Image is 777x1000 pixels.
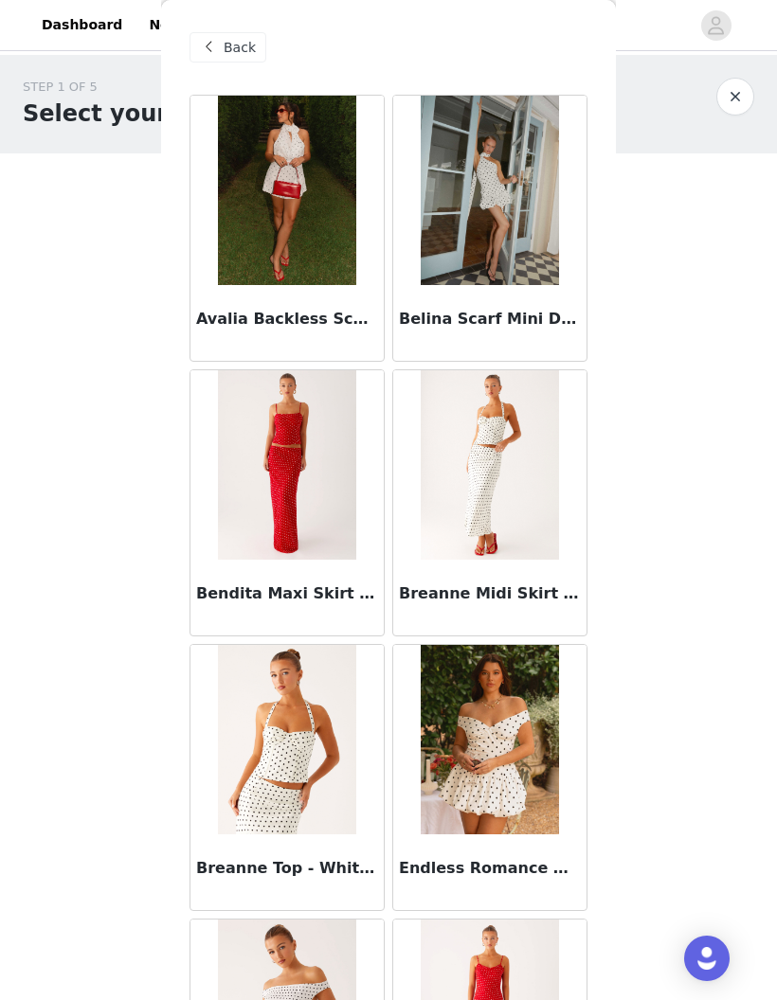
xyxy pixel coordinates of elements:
[684,936,730,981] div: Open Intercom Messenger
[196,582,378,605] h3: Bendita Maxi Skirt - Red Polka Dot
[196,308,378,330] h3: Avalia Backless Scarf Mini Dress - White Polka Dot
[30,4,134,46] a: Dashboard
[707,10,725,41] div: avatar
[23,97,262,131] h1: Select your styles!
[218,645,355,834] img: Breanne Top - White Polka Dot
[421,370,558,560] img: Breanne Midi Skirt - White Polka Dot
[218,370,355,560] img: Bendita Maxi Skirt - Red Polka Dot
[421,645,558,834] img: Endless Romance Off Shoulder Mini Dress - White Polka Dot
[196,857,378,880] h3: Breanne Top - White Polka Dot
[421,96,558,285] img: Belina Scarf Mini Dress - White Polkadot
[224,38,256,58] span: Back
[137,4,231,46] a: Networks
[23,78,262,97] div: STEP 1 OF 5
[218,96,355,285] img: Avalia Backless Scarf Mini Dress - White Polka Dot
[399,857,581,880] h3: Endless Romance Off Shoulder Mini Dress - White Polka Dot
[399,582,581,605] h3: Breanne Midi Skirt - White Polka Dot
[399,308,581,330] h3: Belina Scarf Mini Dress - White Polkadot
